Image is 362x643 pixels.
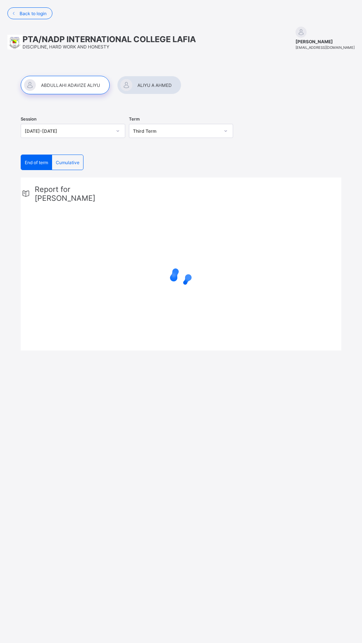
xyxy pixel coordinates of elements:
[133,128,220,134] div: Third Term
[35,185,125,203] span: Report for [PERSON_NAME]
[7,35,23,50] img: School logo
[25,128,112,134] div: [DATE]-[DATE]
[23,34,196,44] span: PTA/NADP INTERNATIONAL COLLEGE LAFIA
[296,39,355,44] span: [PERSON_NAME]
[25,160,48,165] span: End of term
[21,116,37,122] span: Session
[56,160,79,165] span: Cumulative
[23,44,109,50] span: DISCIPLINE, HARD WORK AND HONESTY
[296,27,307,38] img: default.svg
[129,116,140,122] span: Term
[296,45,355,50] span: [EMAIL_ADDRESS][DOMAIN_NAME]
[20,11,47,16] span: Back to login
